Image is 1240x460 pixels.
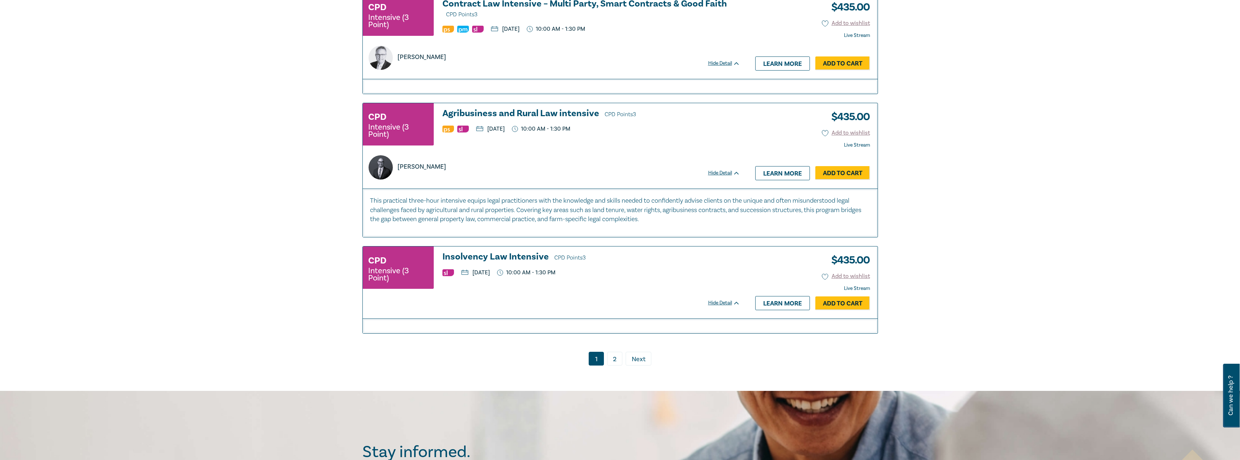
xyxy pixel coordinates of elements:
p: 10:00 AM - 1:30 PM [497,269,556,276]
strong: Live Stream [844,32,870,39]
img: https://s3.ap-southeast-2.amazonaws.com/leo-cussen-store-production-content/Contacts/Stefan%20Man... [369,155,393,180]
span: CPD Points 3 [605,111,636,118]
a: Insolvency Law Intensive CPD Points3 [442,252,740,263]
button: Add to wishlist [822,129,870,137]
small: Intensive (3 Point) [368,14,428,28]
a: Add to Cart [815,56,870,70]
h3: CPD [368,254,386,267]
img: Substantive Law [442,269,454,276]
span: CPD Points 3 [554,254,586,261]
a: Add to Cart [815,296,870,310]
h3: Insolvency Law Intensive [442,252,740,263]
span: Next [632,355,646,364]
p: [DATE] [491,26,520,32]
p: [PERSON_NAME] [398,52,446,62]
p: This practical three-hour intensive equips legal practitioners with the knowledge and skills need... [370,196,870,224]
p: [PERSON_NAME] [398,162,446,172]
p: 10:00 AM - 1:30 PM [512,126,571,132]
small: Intensive (3 Point) [368,123,428,138]
img: Practice Management & Business Skills [457,26,469,33]
h3: Agribusiness and Rural Law intensive [442,109,740,119]
h3: CPD [368,110,386,123]
h3: $ 435.00 [826,252,870,269]
a: Learn more [755,166,810,180]
img: Substantive Law [457,126,469,132]
button: Add to wishlist [822,272,870,280]
div: Hide Detail [708,299,748,307]
span: CPD Points 3 [446,11,478,18]
a: 1 [589,352,604,366]
div: Hide Detail [708,169,748,177]
a: Learn more [755,56,810,70]
a: Next [626,352,651,366]
h3: CPD [368,1,386,14]
p: [DATE] [476,126,505,132]
a: Learn more [755,296,810,310]
a: Add to Cart [815,166,870,180]
img: Substantive Law [472,26,484,33]
small: Intensive (3 Point) [368,267,428,282]
img: Professional Skills [442,26,454,33]
strong: Live Stream [844,142,870,148]
img: https://s3.ap-southeast-2.amazonaws.com/leo-cussen-store-production-content/Contacts/Brendan%20Ea... [369,46,393,70]
span: Can we help ? [1227,368,1234,423]
p: [DATE] [461,270,490,275]
strong: Live Stream [844,285,870,292]
a: Agribusiness and Rural Law intensive CPD Points3 [442,109,740,119]
button: Add to wishlist [822,19,870,28]
a: 2 [607,352,622,366]
div: Hide Detail [708,60,748,67]
h3: $ 435.00 [826,109,870,125]
img: Professional Skills [442,126,454,132]
p: 10:00 AM - 1:30 PM [527,26,585,33]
